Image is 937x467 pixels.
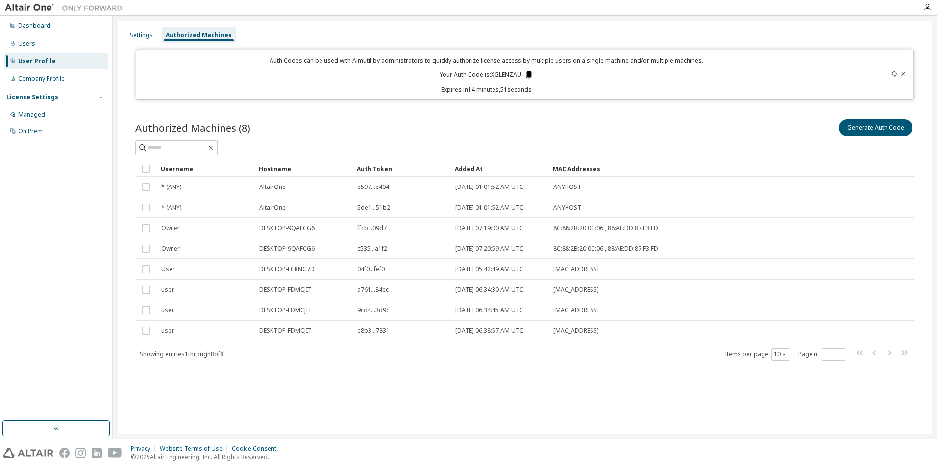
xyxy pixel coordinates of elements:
[553,245,658,253] span: 8C:88:2B:20:0C:06 , 88:AE:DD:87:F3:FD
[553,224,658,232] span: 8C:88:2B:20:0C:06 , 88:AE:DD:87:F3:FD
[455,204,523,211] span: [DATE] 01:01:52 AM UTC
[131,453,282,461] p: © 2025 Altair Engineering, Inc. All Rights Reserved.
[455,265,523,273] span: [DATE] 05:42:49 AM UTC
[455,327,523,335] span: [DATE] 06:38:57 AM UTC
[161,327,174,335] span: user
[59,448,70,458] img: facebook.svg
[18,22,50,30] div: Dashboard
[108,448,122,458] img: youtube.svg
[725,348,789,361] span: Items per page
[130,31,153,39] div: Settings
[131,445,160,453] div: Privacy
[18,57,56,65] div: User Profile
[553,286,599,294] span: [MAC_ADDRESS]
[839,119,912,136] button: Generate Auth Code
[798,348,845,361] span: Page n.
[161,204,181,211] span: * (ANY)
[553,161,812,177] div: MAC Addresses
[161,183,181,191] span: * (ANY)
[259,204,286,211] span: AltairOne
[774,350,787,358] button: 10
[259,224,315,232] span: DESKTOP-9QAFCG6
[455,161,545,177] div: Added At
[161,161,251,177] div: Username
[259,327,312,335] span: DESKTOP-FDMCJIT
[455,306,523,314] span: [DATE] 06:34:45 AM UTC
[3,448,53,458] img: altair_logo.svg
[259,306,312,314] span: DESKTOP-FDMCJIT
[6,93,58,101] div: License Settings
[553,306,599,314] span: [MAC_ADDRESS]
[18,127,43,135] div: On Prem
[553,265,599,273] span: [MAC_ADDRESS]
[440,70,533,79] p: Your Auth Code is: XGLENZAU
[161,286,174,294] span: user
[259,183,286,191] span: AltairOne
[161,245,180,253] span: Owner
[160,445,232,453] div: Website Terms of Use
[357,204,390,211] span: 5de1...51b2
[140,350,223,358] span: Showing entries 1 through 8 of 8
[455,286,523,294] span: [DATE] 06:34:30 AM UTC
[18,111,45,118] div: Managed
[5,3,127,13] img: Altair One
[259,265,315,273] span: DESKTOP-FCRNG7D
[18,40,35,47] div: Users
[357,245,387,253] span: c535...a1f2
[553,183,581,191] span: ANYHOST
[161,265,175,273] span: User
[161,306,174,314] span: user
[553,327,599,335] span: [MAC_ADDRESS]
[232,445,282,453] div: Cookie Consent
[18,75,65,83] div: Company Profile
[259,245,315,253] span: DESKTOP-9QAFCG6
[553,204,581,211] span: ANYHOST
[357,306,389,314] span: 9cd4...3d9c
[135,121,250,135] span: Authorized Machines (8)
[161,224,180,232] span: Owner
[455,224,523,232] span: [DATE] 07:19:00 AM UTC
[166,31,232,39] div: Authorized Machines
[357,161,447,177] div: Auth Token
[357,183,389,191] span: e597...e404
[357,327,390,335] span: e8b3...7831
[455,245,523,253] span: [DATE] 07:20:59 AM UTC
[259,161,349,177] div: Hostname
[142,85,832,93] p: Expires in 14 minutes, 51 seconds
[259,286,312,294] span: DESKTOP-FDMCJIT
[357,265,385,273] span: 04f0...fef0
[455,183,523,191] span: [DATE] 01:01:52 AM UTC
[142,56,832,65] p: Auth Codes can be used with Almutil by administrators to quickly authorize license access by mult...
[92,448,102,458] img: linkedin.svg
[357,224,387,232] span: ffcb...09d7
[75,448,86,458] img: instagram.svg
[357,286,389,294] span: a761...84ec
